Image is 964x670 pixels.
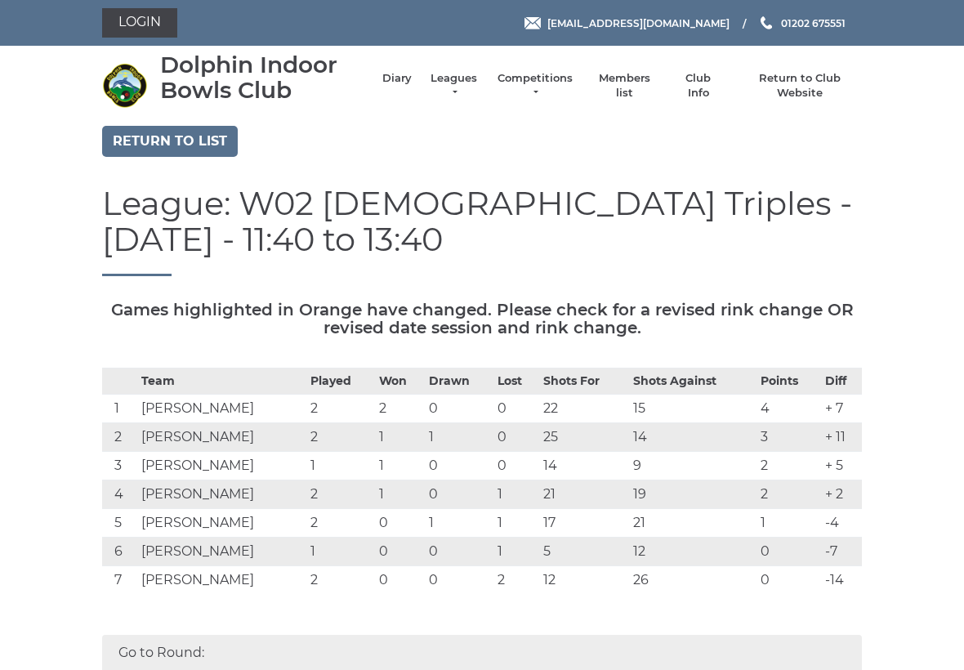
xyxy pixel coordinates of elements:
[102,565,137,594] td: 7
[493,480,539,508] td: 1
[539,565,629,594] td: 12
[306,451,375,480] td: 1
[756,508,820,537] td: 1
[306,480,375,508] td: 2
[496,71,574,100] a: Competitions
[739,71,862,100] a: Return to Club Website
[590,71,658,100] a: Members list
[306,368,375,394] th: Played
[539,451,629,480] td: 14
[375,394,425,422] td: 2
[102,508,137,537] td: 5
[821,394,862,422] td: + 7
[102,301,862,337] h5: Games highlighted in Orange have changed. Please check for a revised rink change OR revised date ...
[756,368,820,394] th: Points
[821,368,862,394] th: Diff
[675,71,722,100] a: Club Info
[756,422,820,451] td: 3
[756,394,820,422] td: 4
[375,368,425,394] th: Won
[761,16,772,29] img: Phone us
[821,422,862,451] td: + 11
[306,537,375,565] td: 1
[102,185,862,276] h1: League: W02 [DEMOGRAPHIC_DATA] Triples - [DATE] - 11:40 to 13:40
[539,508,629,537] td: 17
[539,480,629,508] td: 21
[524,17,541,29] img: Email
[382,71,412,86] a: Diary
[137,480,306,508] td: [PERSON_NAME]
[306,422,375,451] td: 2
[306,508,375,537] td: 2
[629,394,756,422] td: 15
[137,565,306,594] td: [PERSON_NAME]
[102,126,238,157] a: Return to list
[756,565,820,594] td: 0
[425,565,493,594] td: 0
[821,537,862,565] td: -7
[306,394,375,422] td: 2
[428,71,480,100] a: Leagues
[493,508,539,537] td: 1
[629,368,756,394] th: Shots Against
[629,565,756,594] td: 26
[539,422,629,451] td: 25
[629,480,756,508] td: 19
[425,368,493,394] th: Drawn
[539,537,629,565] td: 5
[493,451,539,480] td: 0
[375,537,425,565] td: 0
[102,8,177,38] a: Login
[137,368,306,394] th: Team
[102,63,147,108] img: Dolphin Indoor Bowls Club
[102,394,137,422] td: 1
[375,480,425,508] td: 1
[524,16,730,31] a: Email [EMAIL_ADDRESS][DOMAIN_NAME]
[137,422,306,451] td: [PERSON_NAME]
[425,537,493,565] td: 0
[547,16,730,29] span: [EMAIL_ADDRESS][DOMAIN_NAME]
[102,451,137,480] td: 3
[756,537,820,565] td: 0
[629,422,756,451] td: 14
[821,480,862,508] td: + 2
[375,451,425,480] td: 1
[425,480,493,508] td: 0
[629,451,756,480] td: 9
[137,451,306,480] td: [PERSON_NAME]
[821,451,862,480] td: + 5
[137,394,306,422] td: [PERSON_NAME]
[629,508,756,537] td: 21
[756,480,820,508] td: 2
[493,394,539,422] td: 0
[493,537,539,565] td: 1
[160,52,366,103] div: Dolphin Indoor Bowls Club
[425,451,493,480] td: 0
[425,394,493,422] td: 0
[821,565,862,594] td: -14
[821,508,862,537] td: -4
[539,368,629,394] th: Shots For
[425,508,493,537] td: 1
[375,508,425,537] td: 0
[102,422,137,451] td: 2
[375,422,425,451] td: 1
[375,565,425,594] td: 0
[425,422,493,451] td: 1
[758,16,846,31] a: Phone us 01202 675551
[493,368,539,394] th: Lost
[539,394,629,422] td: 22
[137,537,306,565] td: [PERSON_NAME]
[493,422,539,451] td: 0
[756,451,820,480] td: 2
[306,565,375,594] td: 2
[629,537,756,565] td: 12
[137,508,306,537] td: [PERSON_NAME]
[102,480,137,508] td: 4
[493,565,539,594] td: 2
[781,16,846,29] span: 01202 675551
[102,537,137,565] td: 6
